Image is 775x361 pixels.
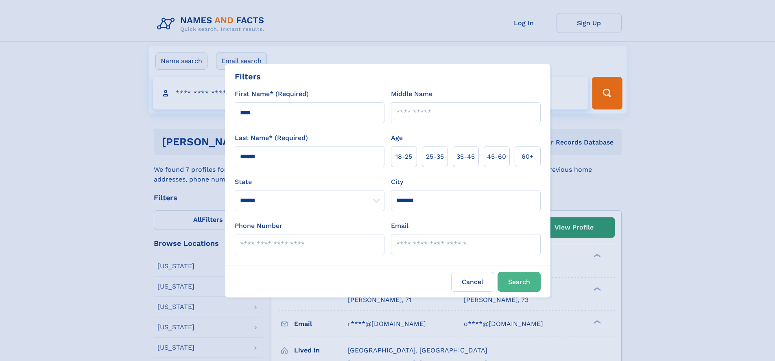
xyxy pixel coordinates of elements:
[498,272,541,292] button: Search
[391,177,403,187] label: City
[451,272,494,292] label: Cancel
[395,152,412,162] span: 18‑25
[235,133,308,143] label: Last Name* (Required)
[235,221,282,231] label: Phone Number
[391,221,408,231] label: Email
[391,89,432,99] label: Middle Name
[522,152,534,162] span: 60+
[235,177,384,187] label: State
[426,152,444,162] span: 25‑35
[487,152,506,162] span: 45‑60
[391,133,403,143] label: Age
[235,70,261,83] div: Filters
[456,152,475,162] span: 35‑45
[235,89,309,99] label: First Name* (Required)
